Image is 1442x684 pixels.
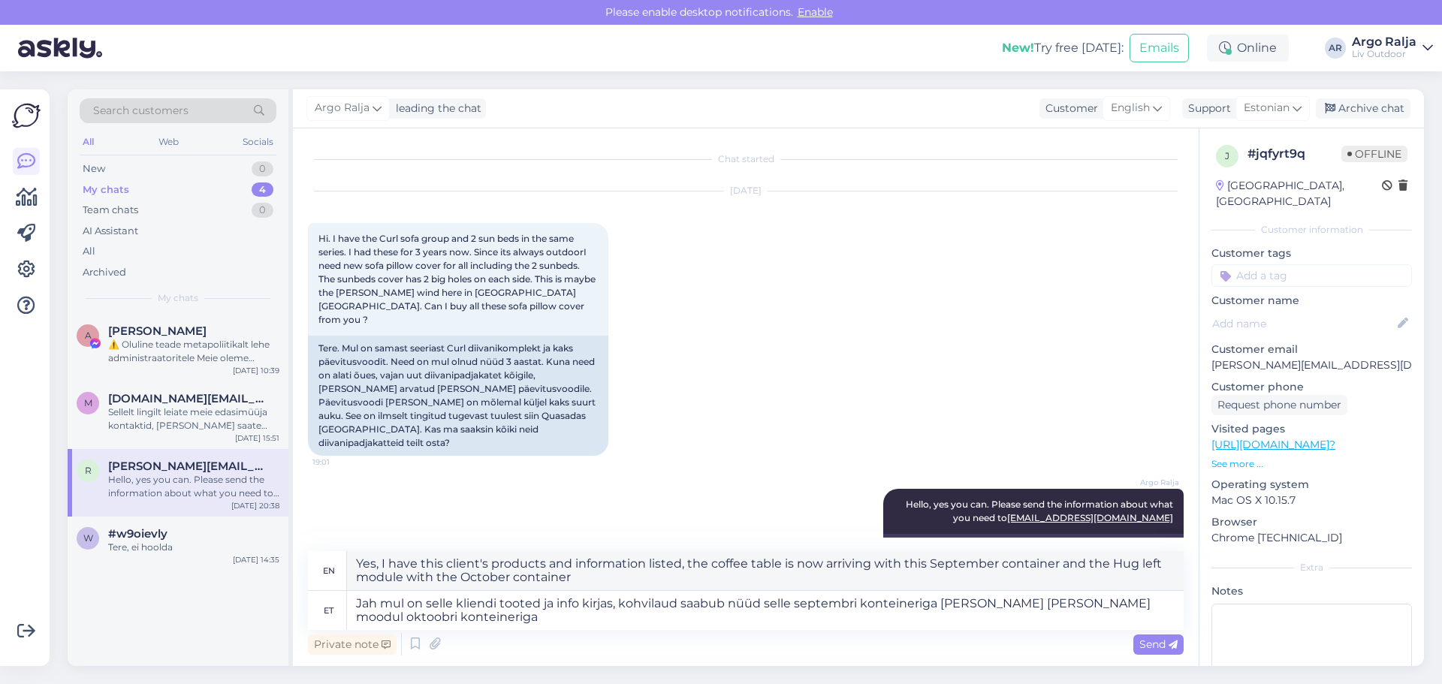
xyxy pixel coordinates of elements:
[252,182,273,197] div: 4
[108,473,279,500] div: Hello, yes you can. Please send the information about what you need to [EMAIL_ADDRESS][DOMAIN_NAME]
[108,324,207,338] span: Amos Adokoh
[240,132,276,152] div: Socials
[1352,36,1416,48] div: Argo Ralja
[1007,512,1173,523] a: [EMAIL_ADDRESS][DOMAIN_NAME]
[793,5,837,19] span: Enable
[347,551,1184,590] textarea: Yes, I have this client's products and information listed, the coffee table is now arriving with ...
[1211,421,1412,437] p: Visited pages
[108,527,167,541] span: #w9oievly
[155,132,182,152] div: Web
[83,244,95,259] div: All
[235,432,279,444] div: [DATE] 15:51
[1216,178,1382,209] div: [GEOGRAPHIC_DATA], [GEOGRAPHIC_DATA]
[252,203,273,218] div: 0
[85,330,92,341] span: A
[1139,637,1178,651] span: Send
[312,457,369,468] span: 19:01
[1211,395,1347,415] div: Request phone number
[883,534,1184,573] div: Hello, yes you can. Please send the information about what you need to
[1123,477,1179,488] span: Argo Ralja
[1211,493,1412,508] p: Mac OS X 10.15.7
[308,184,1184,197] div: [DATE]
[83,161,105,176] div: New
[85,465,92,476] span: r
[1211,264,1412,287] input: Add a tag
[80,132,97,152] div: All
[1325,38,1346,59] div: AR
[108,392,264,405] span: mindaugas.ac@gmail.com
[252,161,273,176] div: 0
[1211,477,1412,493] p: Operating system
[1182,101,1231,116] div: Support
[1130,34,1189,62] button: Emails
[1111,100,1150,116] span: English
[108,460,264,473] span: robert@procom.no
[1211,379,1412,395] p: Customer phone
[158,291,198,305] span: My chats
[233,554,279,565] div: [DATE] 14:35
[1247,145,1341,163] div: # jqfyrt9q
[83,532,93,544] span: w
[83,182,129,197] div: My chats
[347,591,1184,630] textarea: Jah mul on selle kliendi tooted ja info kirjas, kohvilaud saabub nüüd selle septembri konteinerig...
[84,397,92,408] span: m
[233,365,279,376] div: [DATE] 10:39
[83,265,126,280] div: Archived
[308,634,397,655] div: Private note
[308,152,1184,166] div: Chat started
[1207,35,1289,62] div: Online
[1211,561,1412,574] div: Extra
[83,224,138,239] div: AI Assistant
[1341,146,1407,162] span: Offline
[1244,100,1290,116] span: Estonian
[1211,583,1412,599] p: Notes
[108,405,279,432] div: Sellelt lingilt leiate meie edasimüüja kontaktid, [PERSON_NAME] saate täpsemalt küsida kohaletoim...
[315,100,370,116] span: Argo Ralja
[1352,36,1433,60] a: Argo RaljaLiv Outdoor
[12,101,41,130] img: Askly Logo
[906,499,1175,523] span: Hello, yes you can. Please send the information about what you need to
[1211,530,1412,546] p: Chrome [TECHNICAL_ID]
[1211,457,1412,471] p: See more ...
[1211,357,1412,373] p: [PERSON_NAME][EMAIL_ADDRESS][DOMAIN_NAME]
[231,500,279,511] div: [DATE] 20:38
[1211,514,1412,530] p: Browser
[1316,98,1410,119] div: Archive chat
[324,598,333,623] div: et
[93,103,189,119] span: Search customers
[1002,41,1034,55] b: New!
[390,101,481,116] div: leading the chat
[1002,39,1124,57] div: Try free [DATE]:
[1039,101,1098,116] div: Customer
[108,541,279,554] div: Tere, ei hoolda
[1352,48,1416,60] div: Liv Outdoor
[83,203,138,218] div: Team chats
[1225,150,1229,161] span: j
[308,336,608,456] div: Tere. Mul on samast seeriast Curl diivanikomplekt ja kaks päevitusvoodit. Need on mul olnud nüüd ...
[323,558,335,583] div: en
[108,338,279,365] div: ⚠️ Oluline teade metapoliitikalt lehe administraatoritele Meie oleme metapoliitika tugimeeskond. ...
[318,233,598,325] span: Hi. I have the Curl sofa group and 2 sun beds in the same series. I had these for 3 years now. Si...
[1211,342,1412,357] p: Customer email
[1211,246,1412,261] p: Customer tags
[1211,438,1335,451] a: [URL][DOMAIN_NAME]?
[1212,315,1395,332] input: Add name
[1211,293,1412,309] p: Customer name
[1211,223,1412,237] div: Customer information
